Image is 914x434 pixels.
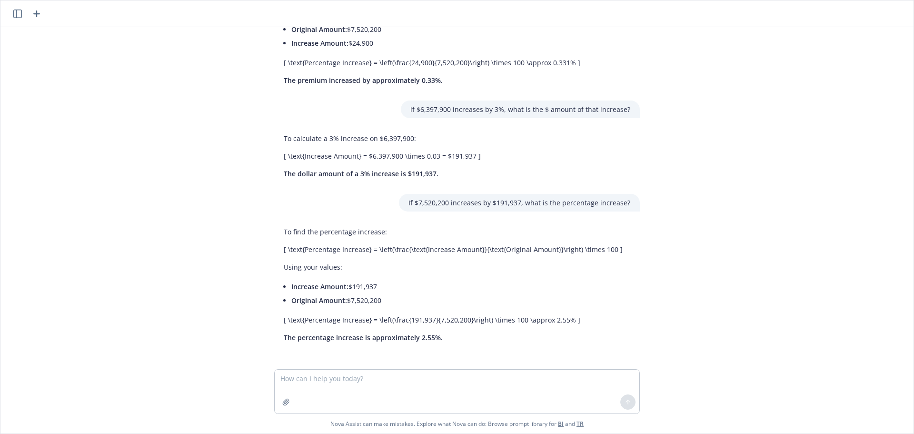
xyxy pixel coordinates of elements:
p: Using your values: [284,262,623,272]
li: $7,520,200 [291,22,623,36]
span: Increase Amount: [291,39,348,48]
li: $7,520,200 [291,293,623,307]
p: [ \text{Increase Amount} = $6,397,900 \times 0.03 = $191,937 ] [284,151,481,161]
a: BI [558,420,564,428]
span: The percentage increase is approximately 2.55%. [284,333,443,342]
p: [ \text{Percentage Increase} = \left(\frac{24,900}{7,520,200}\right) \times 100 \approx 0.331% ] [284,58,623,68]
p: To calculate a 3% increase on $6,397,900: [284,133,481,143]
p: To find the percentage increase: [284,227,623,237]
span: Original Amount: [291,296,347,305]
p: if $6,397,900 increases by 3%, what is the $ amount of that increase? [410,104,630,114]
li: $24,900 [291,36,623,50]
span: The premium increased by approximately 0.33%. [284,76,443,85]
li: $191,937 [291,280,623,293]
p: [ \text{Percentage Increase} = \left(\frac{\text{Increase Amount}}{\text{Original Amount}}\right)... [284,244,623,254]
span: Nova Assist can make mistakes. Explore what Nova can do: Browse prompt library for and [4,414,910,434]
span: The dollar amount of a 3% increase is $191,937. [284,169,438,178]
span: Increase Amount: [291,282,348,291]
p: [ \text{Percentage Increase} = \left(\frac{191,937}{7,520,200}\right) \times 100 \approx 2.55% ] [284,315,623,325]
p: If $7,520,200 increases by $191,937, what is the percentage increase? [408,198,630,208]
a: TR [576,420,584,428]
span: Original Amount: [291,25,347,34]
